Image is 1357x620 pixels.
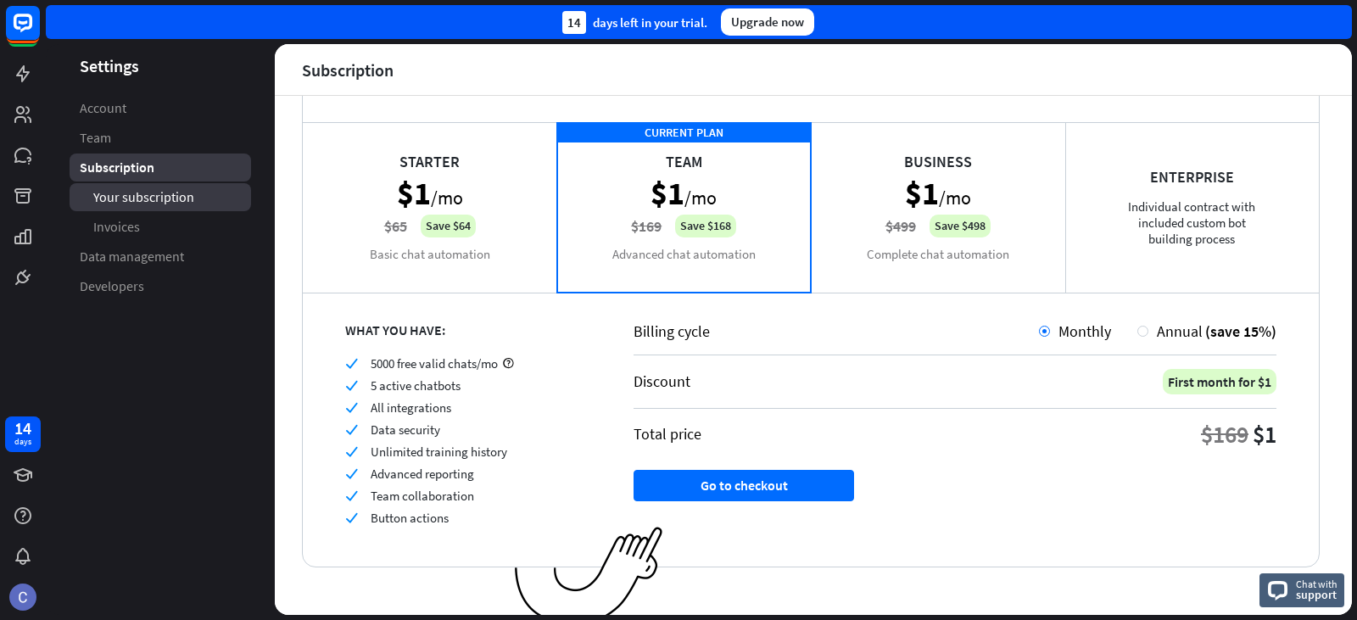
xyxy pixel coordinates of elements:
[1253,419,1276,450] div: $1
[70,124,251,152] a: Team
[634,424,701,444] div: Total price
[80,277,144,295] span: Developers
[80,129,111,147] span: Team
[345,445,358,458] i: check
[1058,321,1111,341] span: Monthly
[371,488,474,504] span: Team collaboration
[14,436,31,448] div: days
[345,379,358,392] i: check
[1157,321,1203,341] span: Annual
[634,470,854,501] button: Go to checkout
[562,11,586,34] div: 14
[345,401,358,414] i: check
[14,421,31,436] div: 14
[5,416,41,452] a: 14 days
[1205,321,1276,341] span: (save 15%)
[634,321,1039,341] div: Billing cycle
[70,272,251,300] a: Developers
[634,371,690,391] div: Discount
[345,467,358,480] i: check
[345,357,358,370] i: check
[70,183,251,211] a: Your subscription
[80,159,154,176] span: Subscription
[1201,419,1248,450] div: $169
[371,466,474,482] span: Advanced reporting
[70,94,251,122] a: Account
[1296,587,1337,602] span: support
[302,60,394,80] div: Subscription
[93,218,140,236] span: Invoices
[345,423,358,436] i: check
[562,11,707,34] div: days left in your trial.
[371,355,498,371] span: 5000 free valid chats/mo
[46,54,275,77] header: Settings
[1163,369,1276,394] div: First month for $1
[371,377,461,394] span: 5 active chatbots
[14,7,64,58] button: Open LiveChat chat widget
[345,511,358,524] i: check
[80,99,126,117] span: Account
[371,422,440,438] span: Data security
[345,321,591,338] div: WHAT YOU HAVE:
[93,188,194,206] span: Your subscription
[371,399,451,416] span: All integrations
[371,510,449,526] span: Button actions
[1296,576,1337,592] span: Chat with
[70,213,251,241] a: Invoices
[70,243,251,271] a: Data management
[345,489,358,502] i: check
[371,444,507,460] span: Unlimited training history
[721,8,814,36] div: Upgrade now
[80,248,184,265] span: Data management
